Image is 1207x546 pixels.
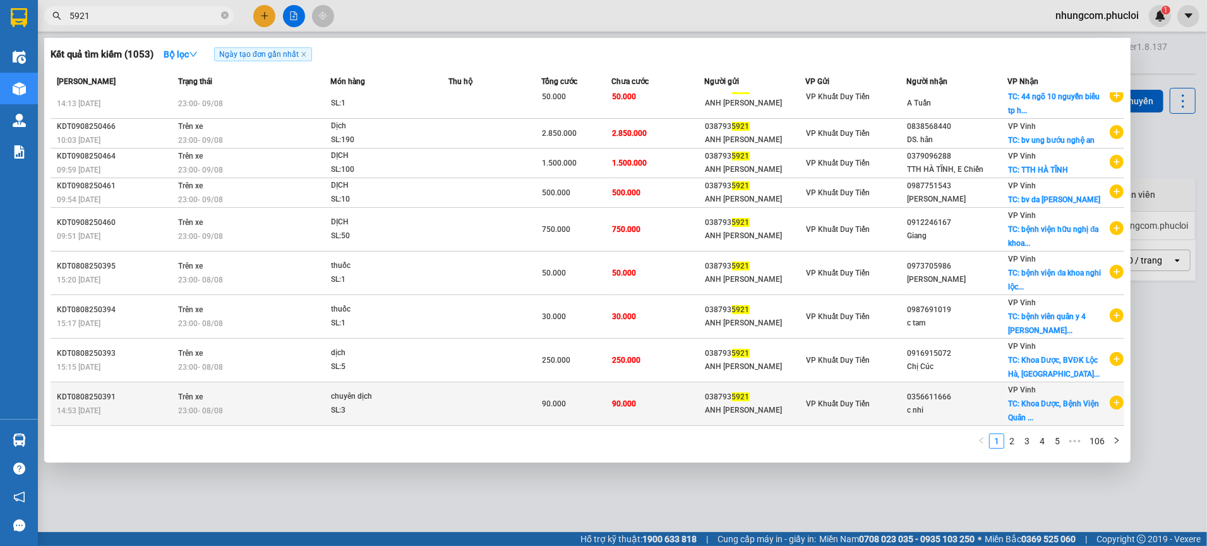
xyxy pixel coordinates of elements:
div: ANH [PERSON_NAME] [706,317,805,330]
span: VP Khuất Duy Tiến [807,159,870,167]
div: 038793 [706,260,805,273]
span: VP Khuất Duy Tiến [807,399,870,408]
div: SL: 3 [331,404,426,418]
li: Next Page [1109,434,1124,449]
span: Trạng thái [178,78,212,87]
a: 4 [1035,434,1049,448]
div: 0838568440 [907,120,1007,133]
strong: Bộ lọc [164,49,198,59]
span: 90.000 [542,399,566,408]
div: ANH [PERSON_NAME] [706,133,805,147]
span: 30.000 [612,312,636,321]
span: VP Nhận [1007,78,1038,87]
div: Chị Cúc [907,360,1007,373]
button: left [974,434,989,449]
span: VP Vinh [1008,181,1036,190]
span: 5921 [732,181,750,190]
span: VP Vinh [1008,211,1036,220]
img: warehouse-icon [13,114,26,127]
span: 14:53 [DATE] [57,406,100,415]
div: DỊCH [331,215,426,229]
div: KDT0808250391 [57,391,174,404]
div: 038793 [706,347,805,360]
img: warehouse-icon [13,51,26,64]
div: SL: 100 [331,163,426,177]
a: 1 [990,434,1004,448]
div: [PERSON_NAME] [907,273,1007,286]
span: plus-circle [1110,352,1124,366]
div: 0987691019 [907,303,1007,317]
span: TC: bv ung bướu nghệ an [1008,136,1095,145]
span: 5921 [732,305,750,314]
span: VP Vinh [1008,298,1036,307]
span: VP Gửi [806,78,830,87]
span: 14:13 [DATE] [57,99,100,108]
div: KDT0908250464 [57,150,174,163]
span: VP Khuất Duy Tiến [807,92,870,101]
span: VP Khuất Duy Tiến [807,269,870,277]
span: plus-circle [1110,221,1124,235]
span: message [13,519,25,531]
span: VP Vinh [1008,152,1036,161]
span: 1.500.000 [612,159,647,167]
span: Trên xe [178,181,203,190]
div: chuyên dịch [331,390,426,404]
span: VP Khuất Duy Tiến [807,312,870,321]
div: thuốc [331,259,426,273]
span: Chưa cước [611,78,649,87]
span: VP Khuất Duy Tiến [807,356,870,365]
div: c nhi [907,404,1007,417]
a: 5 [1050,434,1064,448]
span: plus-circle [1110,88,1124,102]
li: 1 [989,434,1004,449]
span: 1.500.000 [542,159,577,167]
span: VP Vinh [1008,255,1036,264]
span: plus-circle [1110,265,1124,279]
span: left [978,437,985,444]
span: 23:00 - 09/08 [178,136,223,145]
span: Người gửi [705,78,740,87]
span: 5921 [732,152,750,161]
span: [PERSON_NAME] [57,78,116,87]
span: Tổng cước [541,78,577,87]
div: SL: 10 [331,193,426,207]
div: Dịch [331,119,426,133]
li: Next 5 Pages [1065,434,1085,449]
div: DS. hân [907,133,1007,147]
span: plus-circle [1110,185,1124,198]
div: 0987751543 [907,179,1007,193]
div: KDT0808250393 [57,347,174,360]
div: KDT0808250395 [57,260,174,273]
span: VP Vinh [1008,342,1036,351]
div: Giang [907,229,1007,243]
li: 5 [1050,434,1065,449]
span: TC: bv da [PERSON_NAME] [1008,195,1100,204]
span: 23:00 - 08/08 [178,276,223,284]
span: VP Vinh [1008,385,1036,394]
div: KDT0908250466 [57,120,174,133]
div: dịch [331,346,426,360]
span: 2.850.000 [612,129,647,138]
span: plus-circle [1110,155,1124,169]
span: question-circle [13,463,25,475]
li: Previous Page [974,434,989,449]
div: 0912246167 [907,216,1007,229]
span: TC: bệnh viện hữu nghị đa khoa... [1008,225,1098,248]
img: logo-vxr [11,8,27,27]
li: 2 [1004,434,1019,449]
li: 106 [1085,434,1109,449]
div: ANH [PERSON_NAME] [706,404,805,417]
div: TTH HÀ TĨNH, E Chiến [907,163,1007,176]
span: 750.000 [612,225,640,234]
span: 50.000 [612,269,636,277]
div: ANH [PERSON_NAME] [706,360,805,373]
span: close-circle [221,11,229,19]
div: 0916915072 [907,347,1007,360]
span: down [189,50,198,59]
span: 30.000 [542,312,566,321]
span: 90.000 [612,399,636,408]
div: SL: 190 [331,133,426,147]
span: 250.000 [542,356,570,365]
span: 09:51 [DATE] [57,232,100,241]
img: solution-icon [13,145,26,159]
